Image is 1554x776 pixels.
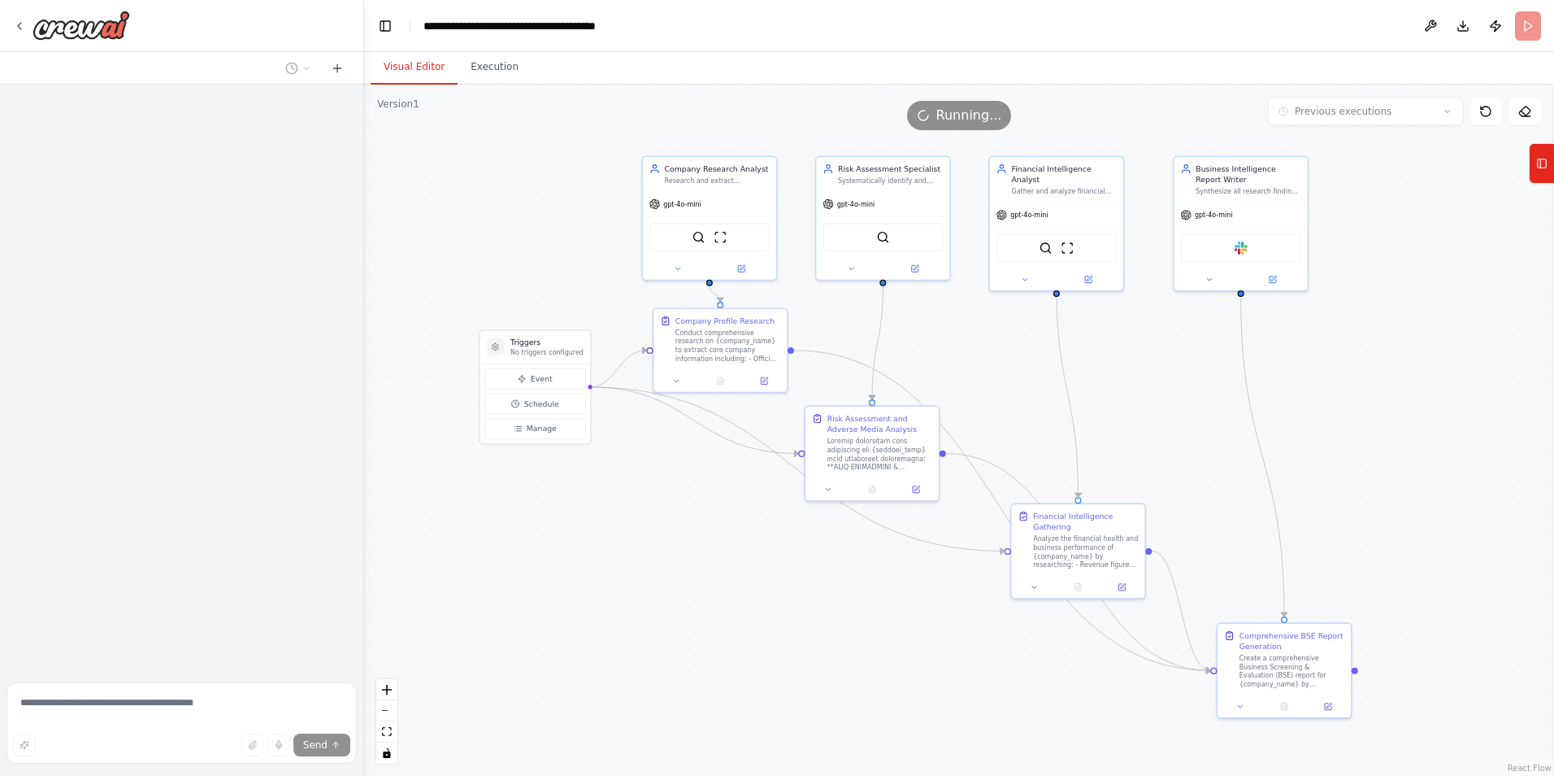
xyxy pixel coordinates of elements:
div: Synthesize all research findings about {company_name} into a comprehensive, well-structured Busin... [1196,187,1300,196]
g: Edge from 88acca0f-31e6-4897-9238-c92452424e94 to c99330ca-7b84-4cd6-a514-ca0440bfe918 [794,345,1210,676]
button: Open in side panel [884,262,945,275]
button: Open in side panel [710,262,771,275]
g: Edge from a4ff046b-1dee-4c82-8c29-8f6d7859df03 to c99330ca-7b84-4cd6-a514-ca0440bfe918 [1235,297,1290,617]
button: Start a new chat [324,59,350,78]
button: Open in side panel [1103,581,1140,594]
div: React Flow controls [376,679,397,764]
g: Edge from triggers to 2649f4e7-8b9e-49eb-a6c8-98884a99f5a9 [589,381,1005,556]
button: Switch to previous chat [279,59,318,78]
div: Version 1 [377,98,419,111]
div: Create a comprehensive Business Screening & Evaluation (BSE) report for {company_name} by synthes... [1239,654,1344,689]
p: No triggers configured [510,348,584,357]
span: Manage [527,423,557,434]
div: Financial Intelligence AnalystGather and analyze financial information about {company_name}, incl... [988,156,1124,292]
button: toggle interactivity [376,743,397,764]
div: Risk Assessment and Adverse Media Analysis [827,413,932,435]
img: ScrapeWebsiteTool [1061,242,1074,255]
g: Edge from triggers to 88acca0f-31e6-4897-9238-c92452424e94 [589,345,647,392]
button: fit view [376,722,397,743]
div: Gather and analyze financial information about {company_name}, including revenue data, funding hi... [1011,187,1116,196]
button: No output available [1055,581,1100,594]
button: No output available [1261,700,1307,713]
g: Edge from 81bbdca2-f128-4880-b19b-3a44d3475daa to 2649f4e7-8b9e-49eb-a6c8-98884a99f5a9 [1051,286,1083,498]
div: Risk Assessment and Adverse Media AnalysisLoremip dolorsitam cons adipiscing eli {seddoei_temp} i... [805,405,940,501]
span: gpt-4o-mini [663,200,701,209]
span: Schedule [524,399,559,409]
button: Manage [484,418,586,438]
button: Execution [458,50,532,85]
button: Open in side panel [1309,700,1347,713]
img: Logo [33,11,130,40]
button: Visual Editor [371,50,458,85]
nav: breadcrumb [423,18,654,34]
div: Loremip dolorsitam cons adipiscing eli {seddoei_temp} incid utlaboreet doloremagna: **ALIQ ENIMAD... [827,437,932,472]
h3: Triggers [510,337,584,347]
span: gpt-4o-mini [1010,211,1048,220]
img: ScrapeWebsiteTool [714,231,727,244]
div: Systematically identify and assess potential risks for {company_name} using structured risk categ... [838,177,943,185]
span: gpt-4o-mini [837,200,875,209]
div: Risk Assessment SpecialistSystematically identify and assess potential risks for {company_name} u... [815,156,951,281]
button: No output available [849,483,895,496]
div: Research and extract comprehensive company profile information for {company_name}, including basi... [665,177,770,185]
div: Company Profile Research [675,316,775,326]
div: Financial Intelligence Analyst [1011,163,1116,185]
div: Comprehensive BSE Report Generation [1239,630,1344,652]
img: Slack [1235,242,1248,255]
div: Comprehensive BSE Report GenerationCreate a comprehensive Business Screening & Evaluation (BSE) r... [1217,622,1352,718]
div: Business Intelligence Report WriterSynthesize all research findings about {company_name} into a c... [1173,156,1309,292]
button: Open in side panel [1057,273,1118,286]
button: Event [484,368,586,389]
button: Improve this prompt [13,734,36,756]
g: Edge from 25a05430-e99d-4879-8b9c-79bb0c3ccf75 to 53328e6e-bfcb-46b8-bd2f-bc1c91485748 [866,286,888,399]
button: Click to speak your automation idea [267,734,290,756]
button: Upload files [241,734,264,756]
button: No output available [697,374,743,387]
button: Schedule [484,394,586,414]
img: SerperDevTool [876,231,889,244]
button: zoom out [376,700,397,722]
span: Send [303,739,328,752]
button: Hide left sidebar [374,15,397,37]
button: Send [293,734,350,756]
div: Company Research Analyst [665,163,770,174]
img: SerperDevTool [692,231,705,244]
span: Running... [936,106,1002,125]
div: Risk Assessment Specialist [838,163,943,174]
div: Business Intelligence Report Writer [1196,163,1300,185]
div: TriggersNo triggers configuredEventScheduleManage [479,329,591,444]
button: zoom in [376,679,397,700]
div: Financial Intelligence Gathering [1033,511,1138,533]
div: Analyze the financial health and business performance of {company_name} by researching: - Revenue... [1033,534,1138,569]
g: Edge from 1936e686-c0ba-4e4b-838e-d70985945f08 to 88acca0f-31e6-4897-9238-c92452424e94 [704,286,726,302]
div: Company Profile ResearchConduct comprehensive research on {company_name} to extract core company ... [653,307,788,393]
div: Conduct comprehensive research on {company_name} to extract core company information including: -... [675,329,780,364]
button: Open in side panel [745,374,783,387]
button: Previous executions [1268,98,1463,125]
a: React Flow attribution [1508,764,1552,773]
g: Edge from triggers to 53328e6e-bfcb-46b8-bd2f-bc1c91485748 [589,381,799,459]
img: SerperDevTool [1039,242,1052,255]
button: Open in side panel [1242,273,1303,286]
button: Open in side panel [897,483,935,496]
div: Financial Intelligence GatheringAnalyze the financial health and business performance of {company... [1010,504,1146,599]
span: Event [531,373,553,384]
span: gpt-4o-mini [1195,211,1233,220]
span: Previous executions [1295,105,1391,118]
g: Edge from 2649f4e7-8b9e-49eb-a6c8-98884a99f5a9 to c99330ca-7b84-4cd6-a514-ca0440bfe918 [1152,546,1210,676]
div: Company Research AnalystResearch and extract comprehensive company profile information for {compa... [641,156,777,281]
